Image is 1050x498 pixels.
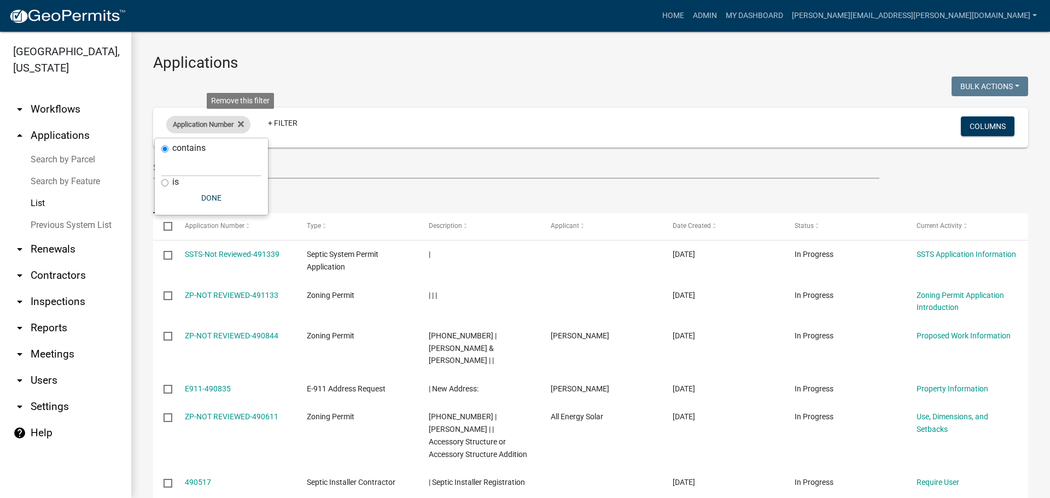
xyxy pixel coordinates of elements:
a: Property Information [917,384,988,393]
a: E911-490835 [185,384,231,393]
a: SSTS-Not Reviewed-491339 [185,250,279,259]
span: In Progress [795,412,833,421]
a: Use, Dimensions, and Setbacks [917,412,988,433]
span: Application Number [185,222,244,230]
i: help [13,426,26,440]
i: arrow_drop_down [13,243,26,256]
a: My Dashboard [721,5,787,26]
span: Status [795,222,814,230]
span: Septic System Permit Application [307,250,378,271]
span: 69-020-3100 | HAUER, JAY T | | Accessory Structure or Accessory Structure Addition [429,412,527,458]
input: Search for applications [153,156,879,179]
span: Date Created [673,222,711,230]
a: SSTS Application Information [917,250,1016,259]
span: 90-010-5200 | CLAYTON, JOSEPH P & KATHRYN M | | [429,331,497,365]
datatable-header-cell: Current Activity [906,213,1028,239]
span: 10/09/2025 [673,478,695,487]
a: + Filter [259,113,306,133]
button: Columns [961,116,1014,136]
span: E-911 Address Request [307,384,386,393]
span: Zoning Permit [307,412,354,421]
a: Admin [689,5,721,26]
button: Bulk Actions [952,77,1028,96]
span: Joseph Clayton [551,331,609,340]
datatable-header-cell: Select [153,213,174,239]
a: [PERSON_NAME][EMAIL_ADDRESS][PERSON_NAME][DOMAIN_NAME] [787,5,1041,26]
span: In Progress [795,384,833,393]
span: Septic Installer Contractor [307,478,395,487]
datatable-header-cell: Application Number [174,213,296,239]
datatable-header-cell: Status [784,213,906,239]
span: Description [429,222,462,230]
span: 10/11/2025 [673,250,695,259]
a: Home [658,5,689,26]
span: Type [307,222,321,230]
label: contains [172,144,206,153]
span: Zoning Permit [307,291,354,300]
span: 10/10/2025 [673,384,695,393]
a: ZP-NOT REVIEWED-491133 [185,291,278,300]
i: arrow_drop_down [13,269,26,282]
a: 490517 [185,478,211,487]
span: In Progress [795,331,833,340]
span: Zoning Permit [307,331,354,340]
datatable-header-cell: Description [418,213,540,239]
span: Current Activity [917,222,962,230]
span: In Progress [795,250,833,259]
i: arrow_drop_down [13,103,26,116]
i: arrow_drop_up [13,129,26,142]
a: Require User [917,478,959,487]
span: Joseph Clayton [551,384,609,393]
datatable-header-cell: Type [296,213,418,239]
a: ZP-NOT REVIEWED-490844 [185,331,278,340]
span: | | | [429,291,437,300]
button: Done [161,188,261,208]
i: arrow_drop_down [13,374,26,387]
span: In Progress [795,291,833,300]
i: arrow_drop_down [13,400,26,413]
a: Data [153,179,184,214]
span: All Energy Solar [551,412,603,421]
a: ZP-NOT REVIEWED-490611 [185,412,278,421]
i: arrow_drop_down [13,348,26,361]
label: is [172,178,179,186]
a: Proposed Work Information [917,331,1011,340]
span: | [429,250,430,259]
span: 10/09/2025 [673,412,695,421]
div: Remove this filter [207,93,274,109]
datatable-header-cell: Date Created [662,213,784,239]
span: In Progress [795,478,833,487]
h3: Applications [153,54,1028,72]
span: 10/10/2025 [673,331,695,340]
datatable-header-cell: Applicant [540,213,662,239]
span: 10/10/2025 [673,291,695,300]
a: Zoning Permit Application Introduction [917,291,1004,312]
span: Application Number [173,120,234,128]
i: arrow_drop_down [13,321,26,335]
span: | New Address: [429,384,479,393]
span: | Septic Installer Registration [429,478,525,487]
i: arrow_drop_down [13,295,26,308]
span: Applicant [551,222,579,230]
